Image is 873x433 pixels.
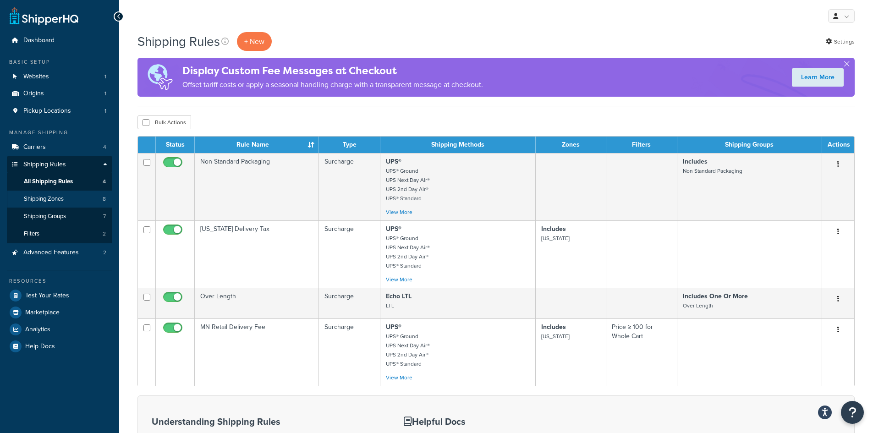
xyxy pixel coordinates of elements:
[23,249,79,257] span: Advanced Features
[25,326,50,334] span: Analytics
[23,161,66,169] span: Shipping Rules
[23,37,55,44] span: Dashboard
[7,129,112,137] div: Manage Shipping
[541,224,566,234] strong: Includes
[237,32,272,51] p: + New
[677,137,822,153] th: Shipping Groups
[23,90,44,98] span: Origins
[606,137,677,153] th: Filters
[7,225,112,242] a: Filters 2
[7,173,112,190] a: All Shipping Rules 4
[386,301,394,310] small: LTL
[683,167,742,175] small: Non Standard Packaging
[319,220,380,288] td: Surcharge
[7,173,112,190] li: All Shipping Rules
[7,225,112,242] li: Filters
[7,208,112,225] li: Shipping Groups
[792,68,844,87] a: Learn More
[386,234,430,270] small: UPS® Ground UPS Next Day Air® UPS 2nd Day Air® UPS® Standard
[104,90,106,98] span: 1
[7,321,112,338] a: Analytics
[386,157,401,166] strong: UPS®
[7,304,112,321] a: Marketplace
[319,153,380,220] td: Surcharge
[182,63,483,78] h4: Display Custom Fee Messages at Checkout
[7,68,112,85] a: Websites 1
[319,318,380,386] td: Surcharge
[7,156,112,173] a: Shipping Rules
[195,318,319,386] td: MN Retail Delivery Fee
[7,68,112,85] li: Websites
[7,244,112,261] a: Advanced Features 2
[7,191,112,208] li: Shipping Zones
[386,373,412,382] a: View More
[7,32,112,49] a: Dashboard
[104,107,106,115] span: 1
[23,143,46,151] span: Carriers
[7,244,112,261] li: Advanced Features
[25,309,60,317] span: Marketplace
[137,33,220,50] h1: Shipping Rules
[195,137,319,153] th: Rule Name : activate to sort column ascending
[137,115,191,129] button: Bulk Actions
[24,230,39,238] span: Filters
[536,137,606,153] th: Zones
[683,291,748,301] strong: Includes One Or More
[156,137,195,153] th: Status
[103,143,106,151] span: 4
[182,78,483,91] p: Offset tariff costs or apply a seasonal handling charge with a transparent message at checkout.
[103,213,106,220] span: 7
[7,277,112,285] div: Resources
[606,318,677,386] td: Price ≥ 100 for Whole Cart
[541,322,566,332] strong: Includes
[7,85,112,102] li: Origins
[541,332,570,340] small: [US_STATE]
[103,195,106,203] span: 8
[7,103,112,120] li: Pickup Locations
[822,137,854,153] th: Actions
[7,58,112,66] div: Basic Setup
[25,343,55,351] span: Help Docs
[195,153,319,220] td: Non Standard Packaging
[7,85,112,102] a: Origins 1
[24,213,66,220] span: Shipping Groups
[386,167,430,203] small: UPS® Ground UPS Next Day Air® UPS 2nd Day Air® UPS® Standard
[826,35,855,48] a: Settings
[7,287,112,304] a: Test Your Rates
[23,107,71,115] span: Pickup Locations
[7,103,112,120] a: Pickup Locations 1
[7,191,112,208] a: Shipping Zones 8
[25,292,69,300] span: Test Your Rates
[104,73,106,81] span: 1
[841,401,864,424] button: Open Resource Center
[7,208,112,225] a: Shipping Groups 7
[386,224,401,234] strong: UPS®
[10,7,78,25] a: ShipperHQ Home
[683,157,708,166] strong: Includes
[386,208,412,216] a: View More
[7,139,112,156] li: Carriers
[386,291,412,301] strong: Echo LTL
[24,178,73,186] span: All Shipping Rules
[380,137,536,153] th: Shipping Methods
[23,73,49,81] span: Websites
[386,332,430,368] small: UPS® Ground UPS Next Day Air® UPS 2nd Day Air® UPS® Standard
[195,288,319,318] td: Over Length
[541,234,570,242] small: [US_STATE]
[103,249,106,257] span: 2
[319,288,380,318] td: Surcharge
[386,322,401,332] strong: UPS®
[683,301,713,310] small: Over Length
[137,58,182,97] img: duties-banner-06bc72dcb5fe05cb3f9472aba00be2ae8eb53ab6f0d8bb03d382ba314ac3c341.png
[7,338,112,355] a: Help Docs
[404,417,554,427] h3: Helpful Docs
[386,275,412,284] a: View More
[152,417,381,427] h3: Understanding Shipping Rules
[103,178,106,186] span: 4
[319,137,380,153] th: Type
